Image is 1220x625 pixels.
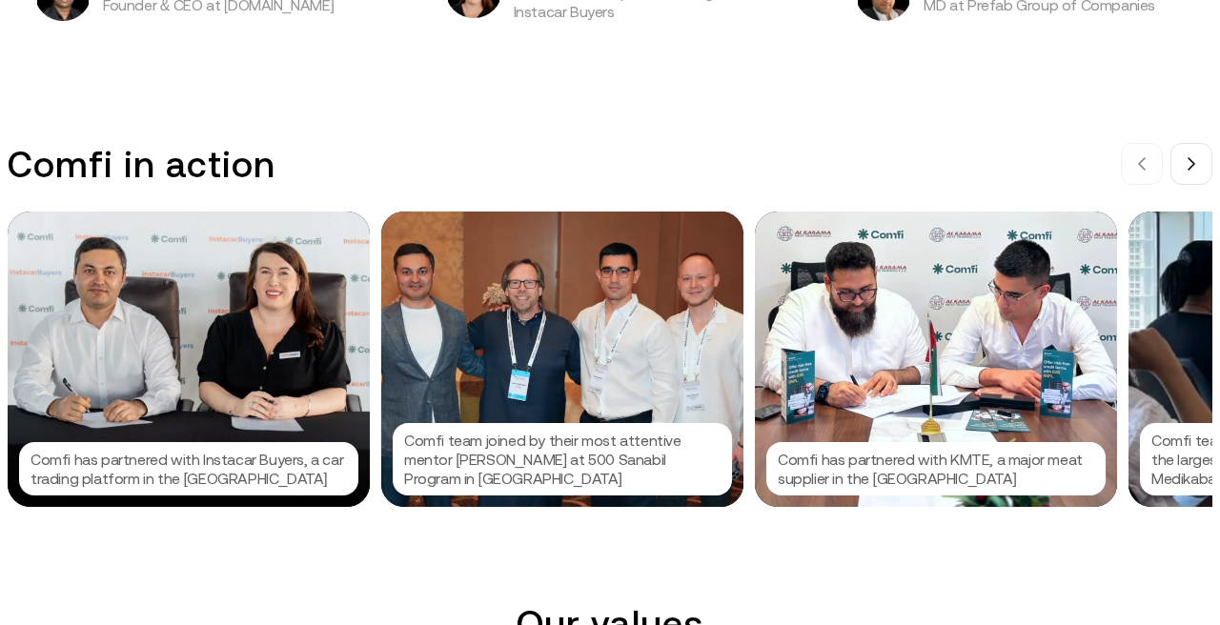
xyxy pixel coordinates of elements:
p: Comfi team joined by their most attentive mentor [PERSON_NAME] at 500 Sanabil Program in [GEOGRAP... [404,431,721,488]
h3: Comfi in action [8,143,275,186]
p: Comfi has partnered with Instacar Buyers, a car trading platform in the [GEOGRAPHIC_DATA] [30,450,347,488]
p: Comfi has partnered with KMTE, a major meat supplier in the [GEOGRAPHIC_DATA] [778,450,1094,488]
